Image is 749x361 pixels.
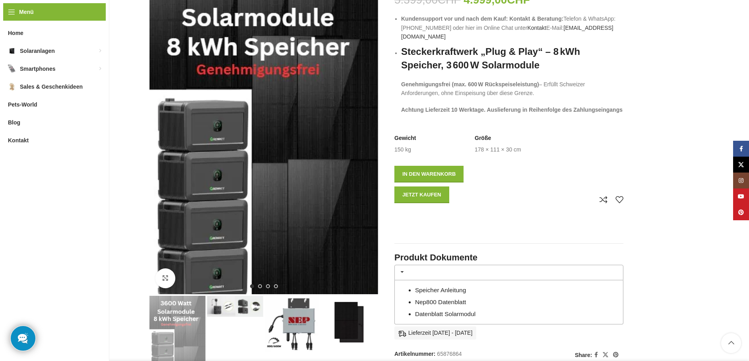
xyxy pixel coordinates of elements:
[206,296,264,317] div: 2 / 4
[592,349,600,360] a: Facebook Social Link
[575,351,592,359] span: Share:
[509,16,563,22] strong: Kontakt & Beratung:
[401,14,623,41] li: Telefon & WhatsApp: [PHONE_NUMBER] oder hier im Online Chat unter E-Mail:
[322,296,379,352] div: 4 / 4
[207,296,263,317] img: Steckerkraftwerk mit 8 KW Speicher und 8 Solarmodulen mit 3600 Watt – Bild 2
[733,204,749,220] a: Pinterest Social Link
[20,44,55,58] span: Solaranlagen
[611,349,621,360] a: Pinterest Social Link
[475,134,491,142] span: Größe
[8,133,29,148] span: Kontakt
[733,173,749,188] a: Instagram Social Link
[250,284,254,288] li: Go to slide 1
[19,8,34,16] span: Menü
[274,284,278,288] li: Go to slide 4
[733,141,749,157] a: Facebook Social Link
[8,83,16,91] img: Sales & Geschenkideen
[8,65,16,73] img: Smartphones
[265,296,321,352] img: Steckerkraftwerk mit 8 KW Speicher und 8 Solarmodulen mit 3600 Watt – Bild 3
[733,157,749,173] a: X Social Link
[401,45,623,72] h2: Steckerkraftwerk „Plug & Play“ – 8 kWh Speicher, 3 600 W Solarmodule
[401,81,539,87] strong: Genehmigungsfrei (max. 600 W Rückspeiseleistung)
[264,296,322,352] div: 3 / 4
[394,252,623,264] h3: Produkt Dokumente
[394,186,449,203] button: Jetzt kaufen
[394,146,411,154] td: 150 kg
[475,146,521,154] td: 178 × 111 × 30 cm
[258,284,262,288] li: Go to slide 2
[401,16,508,22] strong: Kundensupport vor und nach dem Kauf:
[394,351,435,357] span: Artikelnummer:
[20,80,83,94] span: Sales & Geschenkideen
[401,80,623,98] p: – Erfüllt Schweizer Anforderungen, ohne Einspeisung über diese Grenze.
[721,333,741,353] a: Scroll to top button
[266,284,270,288] li: Go to slide 3
[733,188,749,204] a: YouTube Social Link
[8,26,23,40] span: Home
[401,107,623,113] strong: Achtung Lieferzeit 10 Werktage. Auslieferung in Reihenfolge des Zahlungseingangs
[600,349,611,360] a: X Social Link
[393,207,506,229] iframe: Sicherer Rahmen für schnelle Bezahlvorgänge
[394,134,416,142] span: Gewicht
[8,47,16,55] img: Solaranlagen
[322,296,378,352] img: Steckerkraftwerk mit 8 KW Speicher und 8 Solarmodulen mit 3600 Watt – Bild 4
[437,351,462,357] span: 65876864
[8,115,20,130] span: Blog
[415,311,475,317] a: Datenblatt Solarmodul
[415,299,466,305] a: Nep800 Datenblatt
[415,287,466,293] a: Speicher Anleitung
[527,25,546,31] a: Kontakt
[8,97,37,112] span: Pets-World
[401,25,613,40] a: [EMAIL_ADDRESS][DOMAIN_NAME]
[394,134,623,154] table: Produktdetails
[394,326,476,339] div: Lieferzeit [DATE] - [DATE]
[20,62,55,76] span: Smartphones
[394,166,464,182] button: In den Warenkorb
